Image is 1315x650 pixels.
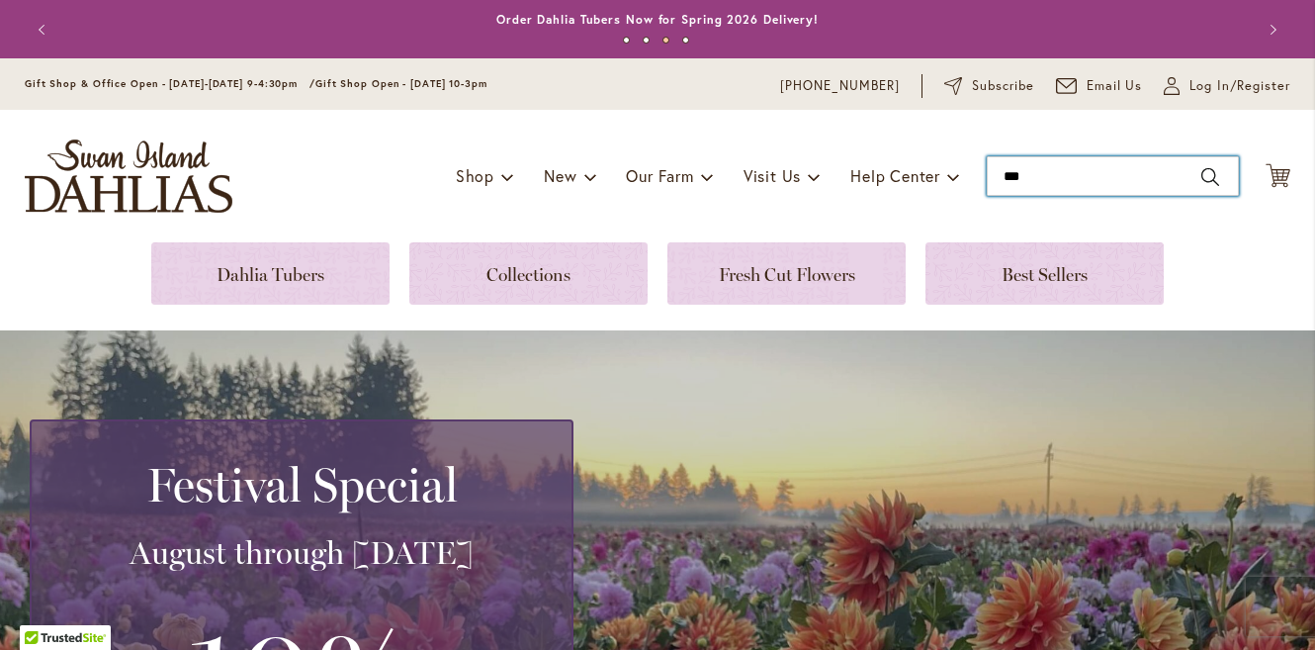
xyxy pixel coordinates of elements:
[682,37,689,44] button: 4 of 4
[55,457,548,512] h2: Festival Special
[496,12,819,27] a: Order Dahlia Tubers Now for Spring 2026 Delivery!
[1189,76,1290,96] span: Log In/Register
[626,165,693,186] span: Our Farm
[780,76,900,96] a: [PHONE_NUMBER]
[25,10,64,49] button: Previous
[55,533,548,573] h3: August through [DATE]
[315,77,487,90] span: Gift Shop Open - [DATE] 10-3pm
[623,37,630,44] button: 1 of 4
[1251,10,1290,49] button: Next
[544,165,576,186] span: New
[972,76,1034,96] span: Subscribe
[25,77,315,90] span: Gift Shop & Office Open - [DATE]-[DATE] 9-4:30pm /
[456,165,494,186] span: Shop
[662,37,669,44] button: 3 of 4
[1056,76,1143,96] a: Email Us
[1164,76,1290,96] a: Log In/Register
[25,139,232,213] a: store logo
[944,76,1034,96] a: Subscribe
[643,37,650,44] button: 2 of 4
[1087,76,1143,96] span: Email Us
[744,165,801,186] span: Visit Us
[850,165,940,186] span: Help Center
